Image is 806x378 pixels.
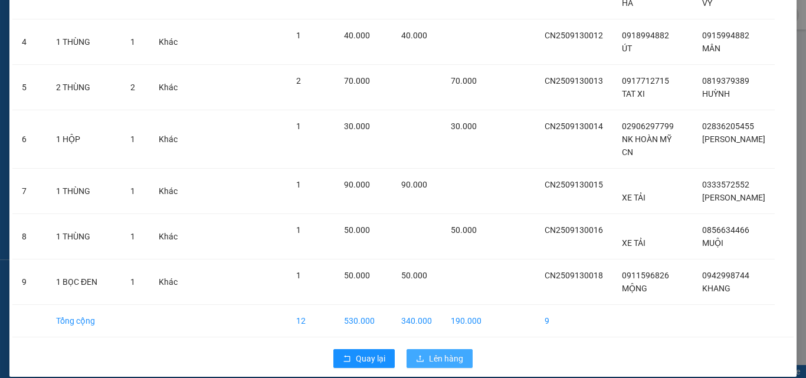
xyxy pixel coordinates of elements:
[47,214,121,259] td: 1 THÙNG
[622,134,671,157] span: NK HOÀN MỸ CN
[47,65,121,110] td: 2 THÙNG
[149,214,187,259] td: Khác
[344,180,370,189] span: 90.000
[702,89,730,98] span: HUỲNH
[702,180,749,189] span: 0333572552
[149,19,187,65] td: Khác
[622,89,645,98] span: TAT XI
[149,169,187,214] td: Khác
[622,44,632,53] span: ÚT
[296,76,301,86] span: 2
[130,277,135,287] span: 1
[12,169,47,214] td: 7
[622,193,646,202] span: XE TẢI
[702,238,723,248] span: MUỘI
[702,134,765,144] span: [PERSON_NAME]
[545,121,603,131] span: CN2509130014
[12,110,47,169] td: 6
[356,352,385,365] span: Quay lại
[401,31,427,40] span: 40.000
[149,65,187,110] td: Khác
[344,76,370,86] span: 70.000
[622,76,669,86] span: 0917712715
[344,121,370,131] span: 30.000
[47,19,121,65] td: 1 THÙNG
[535,305,612,337] td: 9
[702,31,749,40] span: 0915994882
[12,259,47,305] td: 9
[545,271,603,280] span: CN2509130018
[429,352,463,365] span: Lên hàng
[47,259,121,305] td: 1 BỌC ĐEN
[545,31,603,40] span: CN2509130012
[47,169,121,214] td: 1 THÙNG
[333,349,395,368] button: rollbackQuay lại
[702,271,749,280] span: 0942998744
[622,238,646,248] span: XE TẢI
[622,31,669,40] span: 0918994882
[401,271,427,280] span: 50.000
[296,271,301,280] span: 1
[12,214,47,259] td: 8
[287,305,335,337] td: 12
[343,354,351,364] span: rollback
[130,186,135,196] span: 1
[702,121,754,131] span: 02836205455
[47,110,121,169] td: 1 HỘP
[12,19,47,65] td: 4
[702,76,749,86] span: 0819379389
[702,193,765,202] span: [PERSON_NAME]
[12,65,47,110] td: 5
[392,305,441,337] td: 340.000
[622,121,674,131] span: 02906297799
[130,37,135,47] span: 1
[622,284,647,293] span: MỘNG
[451,121,477,131] span: 30.000
[149,110,187,169] td: Khác
[702,225,749,235] span: 0856634466
[130,232,135,241] span: 1
[130,134,135,144] span: 1
[702,284,730,293] span: KHANG
[296,225,301,235] span: 1
[47,305,121,337] td: Tổng cộng
[416,354,424,364] span: upload
[622,271,669,280] span: 0911596826
[545,76,603,86] span: CN2509130013
[130,83,135,92] span: 2
[335,305,392,337] td: 530.000
[344,31,370,40] span: 40.000
[451,225,477,235] span: 50.000
[545,180,603,189] span: CN2509130015
[296,121,301,131] span: 1
[344,271,370,280] span: 50.000
[451,76,477,86] span: 70.000
[296,180,301,189] span: 1
[344,225,370,235] span: 50.000
[407,349,473,368] button: uploadLên hàng
[401,180,427,189] span: 90.000
[149,259,187,305] td: Khác
[441,305,491,337] td: 190.000
[702,44,720,53] span: MÂN
[545,225,603,235] span: CN2509130016
[296,31,301,40] span: 1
